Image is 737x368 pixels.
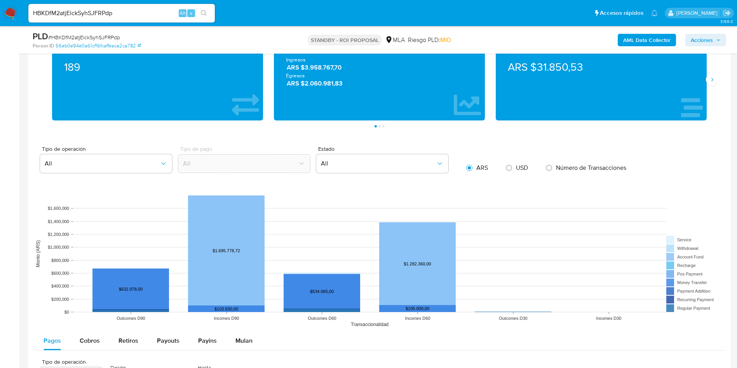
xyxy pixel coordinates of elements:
b: AML Data Collector [623,34,671,46]
span: s [190,9,192,17]
div: MLA [385,36,405,44]
span: 3.156.0 [720,18,733,24]
button: Acciones [685,34,726,46]
span: MID [440,35,451,44]
span: Riesgo PLD: [408,36,451,44]
span: Acciones [691,34,713,46]
span: Accesos rápidos [600,9,643,17]
b: PLD [33,30,48,42]
a: Notificaciones [651,10,658,16]
p: STANDBY - ROI PROPOSAL [308,35,382,45]
input: Buscar usuario o caso... [28,8,215,18]
button: search-icon [196,8,212,19]
span: # HBKDfM2atjEickSyhSJFRPdp [48,33,120,41]
span: Alt [179,9,186,17]
a: Salir [723,9,731,17]
button: AML Data Collector [618,34,676,46]
p: gustavo.deseta@mercadolibre.com [676,9,720,17]
a: 56eb0e94e0a61cf16fcaffeaca2ca782 [56,42,141,49]
b: Person ID [33,42,54,49]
